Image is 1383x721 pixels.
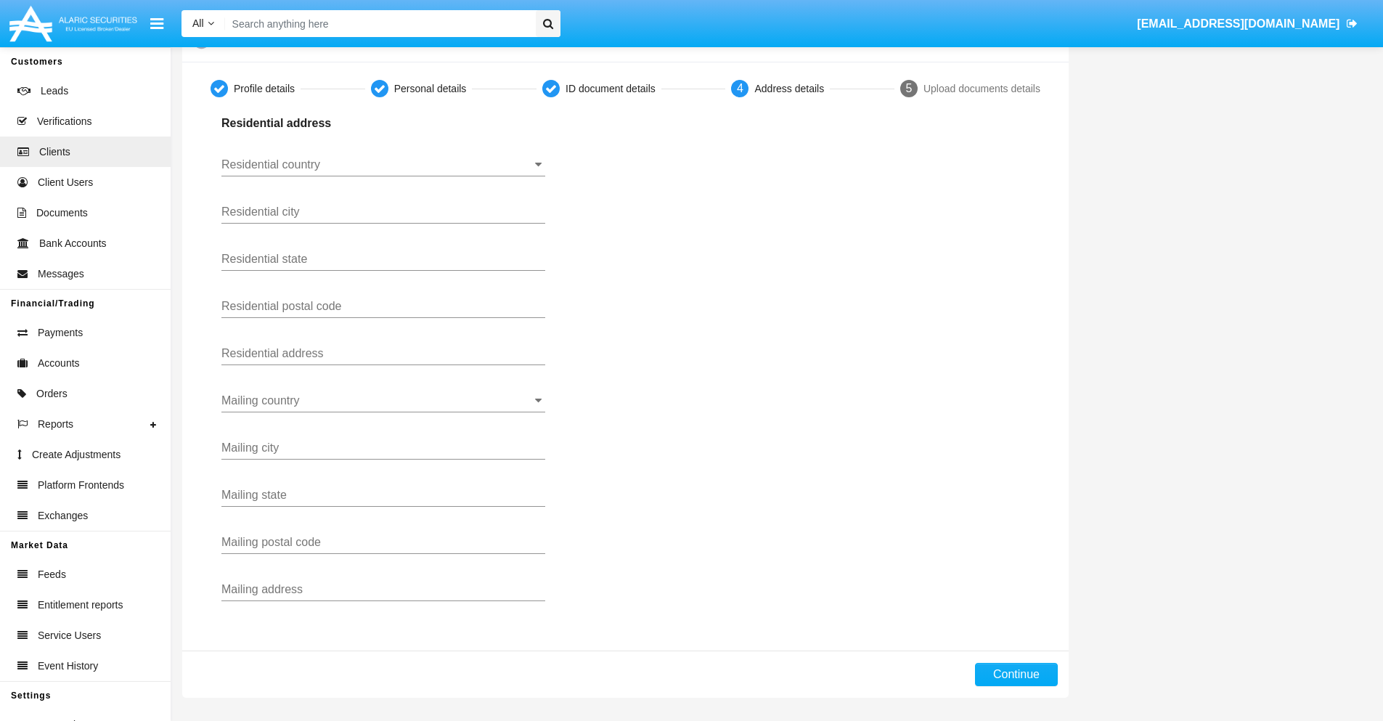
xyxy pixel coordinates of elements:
[7,2,139,45] img: Logo image
[41,83,68,99] span: Leads
[221,115,545,132] p: Residential address
[225,10,531,37] input: Search
[737,82,743,94] span: 4
[181,16,225,31] a: All
[36,205,88,221] span: Documents
[38,266,84,282] span: Messages
[234,81,295,97] div: Profile details
[38,659,98,674] span: Event History
[566,81,656,97] div: ID document details
[38,598,123,613] span: Entitlement reports
[38,567,66,582] span: Feeds
[38,508,88,524] span: Exchanges
[975,663,1058,686] button: Continue
[905,82,912,94] span: 5
[394,81,467,97] div: Personal details
[38,417,73,432] span: Reports
[32,447,121,463] span: Create Adjustments
[37,114,91,129] span: Verifications
[38,628,101,643] span: Service Users
[38,356,80,371] span: Accounts
[192,17,204,29] span: All
[754,81,824,97] div: Address details
[38,325,83,341] span: Payments
[38,175,93,190] span: Client Users
[39,236,107,251] span: Bank Accounts
[38,478,124,493] span: Platform Frontends
[1130,4,1365,44] a: [EMAIL_ADDRESS][DOMAIN_NAME]
[1137,17,1339,30] span: [EMAIL_ADDRESS][DOMAIN_NAME]
[36,386,68,402] span: Orders
[923,81,1040,97] div: Upload documents details
[39,144,70,160] span: Clients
